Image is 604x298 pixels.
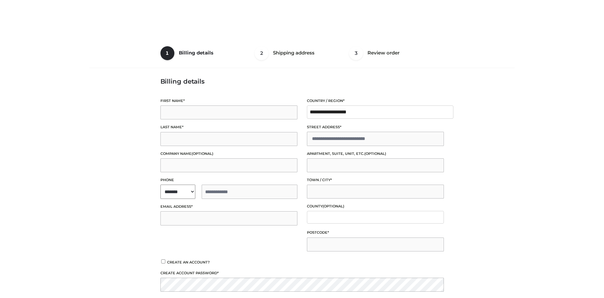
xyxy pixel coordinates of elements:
label: First name [160,98,297,104]
span: 2 [255,46,269,60]
span: (optional) [364,151,386,156]
span: Shipping address [273,50,315,56]
span: Review order [367,50,399,56]
span: (optional) [192,151,213,156]
label: Street address [307,124,444,130]
span: 3 [349,46,363,60]
h3: Billing details [160,78,444,85]
label: County [307,203,444,209]
label: Phone [160,177,297,183]
label: Apartment, suite, unit, etc. [307,151,444,157]
label: Email address [160,204,297,210]
span: 1 [160,46,174,60]
label: Town / City [307,177,444,183]
label: Company name [160,151,297,157]
label: Create account password [160,270,444,276]
label: Country / Region [307,98,444,104]
span: (optional) [322,204,344,208]
label: Postcode [307,230,444,236]
span: Create an account? [167,260,210,264]
input: Create an account? [160,259,166,263]
label: Last name [160,124,297,130]
span: Billing details [179,50,213,56]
